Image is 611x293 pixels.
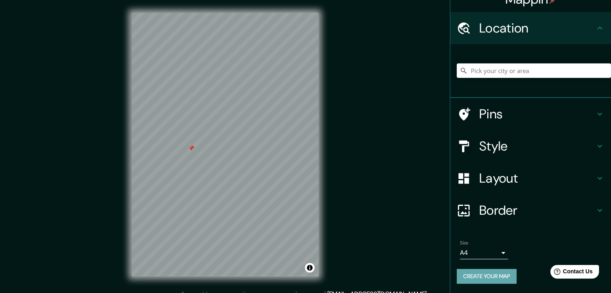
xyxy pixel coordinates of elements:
[305,263,315,273] button: Toggle attribution
[450,98,611,130] div: Pins
[457,63,611,78] input: Pick your city or area
[450,130,611,162] div: Style
[450,162,611,194] div: Layout
[460,240,468,246] label: Size
[479,20,595,36] h4: Location
[479,202,595,218] h4: Border
[479,170,595,186] h4: Layout
[460,246,508,259] div: A4
[450,12,611,44] div: Location
[457,269,517,284] button: Create your map
[539,262,602,284] iframe: Help widget launcher
[132,13,319,277] canvas: Map
[479,138,595,154] h4: Style
[479,106,595,122] h4: Pins
[450,194,611,226] div: Border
